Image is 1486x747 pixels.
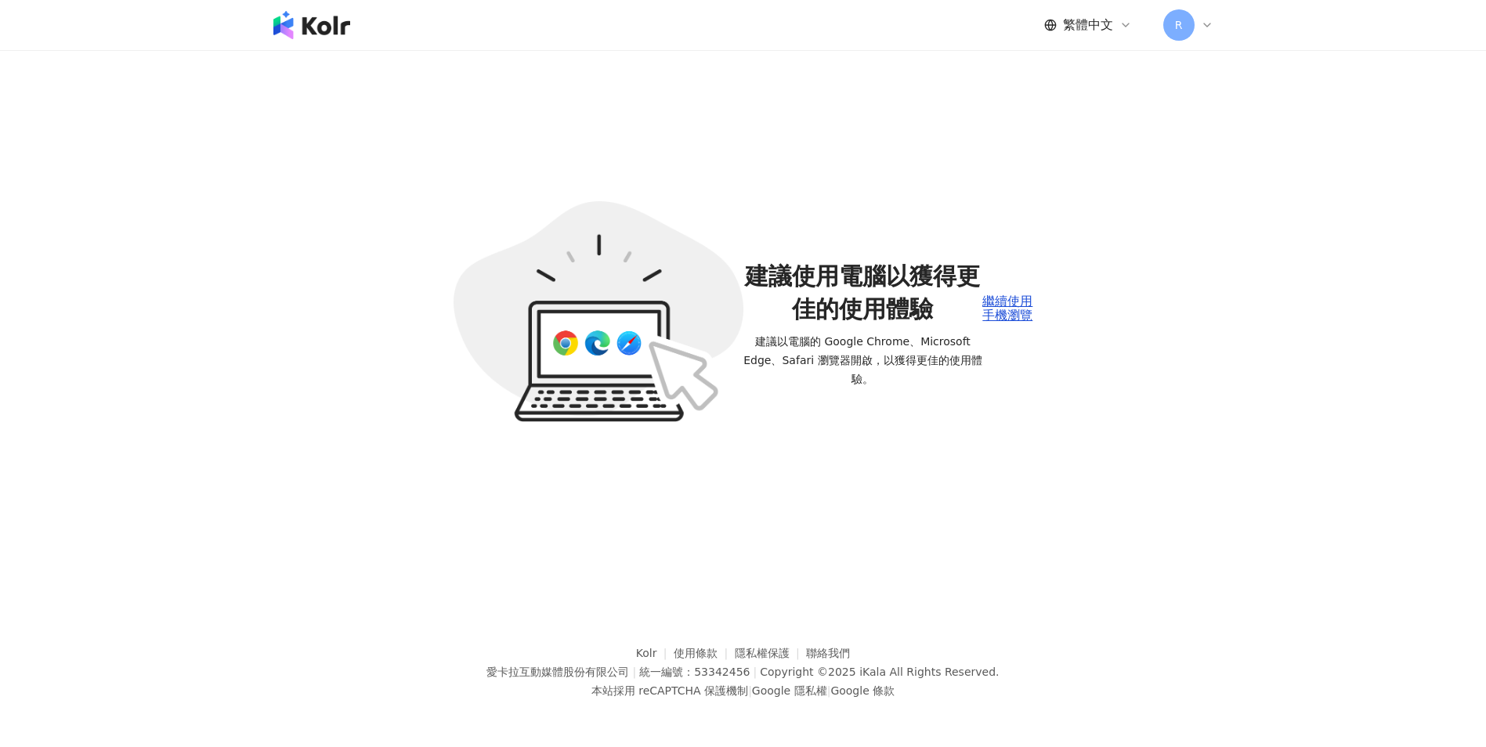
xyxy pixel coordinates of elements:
[753,666,757,678] span: |
[743,260,983,326] span: 建議使用電腦以獲得更佳的使用體驗
[748,684,752,697] span: |
[273,11,350,39] img: logo
[735,647,807,659] a: 隱私權保護
[454,201,743,422] img: unsupported-rwd
[827,684,831,697] span: |
[743,332,983,388] span: 建議以電腦的 Google Chrome、Microsoft Edge、Safari 瀏覽器開啟，以獲得更佳的使用體驗。
[639,666,750,678] div: 統一編號：53342456
[830,684,895,697] a: Google 條款
[806,647,850,659] a: 聯絡我們
[752,684,827,697] a: Google 隱私權
[674,647,735,659] a: 使用條款
[632,666,636,678] span: |
[591,681,895,700] span: 本站採用 reCAPTCHA 保護機制
[1063,16,1113,34] span: 繁體中文
[859,666,886,678] a: iKala
[636,647,674,659] a: Kolr
[760,666,999,678] div: Copyright © 2025 All Rights Reserved.
[982,294,1032,323] div: 繼續使用手機瀏覽
[486,666,629,678] div: 愛卡拉互動媒體股份有限公司
[1175,16,1183,34] span: R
